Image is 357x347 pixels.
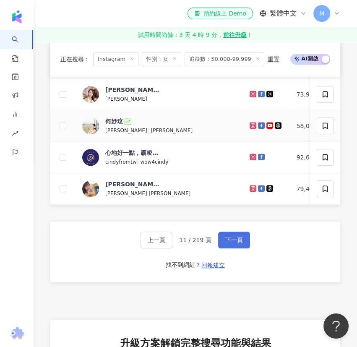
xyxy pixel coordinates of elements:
div: [PERSON_NAME] [105,86,160,94]
td: 73,931 [290,79,357,110]
span: M [319,9,324,18]
img: KOL Avatar [82,117,99,134]
img: KOL Avatar [82,149,99,166]
span: 正在搜尋 ： [60,56,90,63]
span: 繁體中文 [270,9,297,18]
iframe: Help Scout Beacon - Open [323,313,349,339]
span: 追蹤數：50,000-99,999 [185,52,264,66]
td: 92,684 [290,142,357,173]
a: KOL Avatar[PERSON_NAME][PERSON_NAME] [PERSON_NAME] [82,180,236,198]
a: KOL Avatar[PERSON_NAME][PERSON_NAME] [82,86,236,103]
img: chrome extension [9,327,25,340]
a: 預約線上 Demo [188,8,253,19]
div: 心地好一點，霸凌少一點 [105,149,160,157]
div: 重置 [268,56,279,63]
span: | [137,158,141,165]
div: 何妤玟 [105,117,123,125]
span: 回報建立 [201,262,225,269]
div: 預約線上 Demo [194,9,246,18]
button: 回報建立 [201,258,225,272]
span: [PERSON_NAME] [105,96,147,102]
span: rise [12,125,18,144]
a: KOL Avatar何妤玟[PERSON_NAME]|[PERSON_NAME] [82,117,236,135]
span: [PERSON_NAME] [105,128,147,133]
div: [PERSON_NAME] [105,180,160,188]
div: 找不到網紅？ [166,261,201,269]
span: 11 / 219 頁 [179,237,211,243]
a: 試用時間尚餘：3 天 4 時 9 分，前往升級！ [34,27,357,42]
a: KOL Avatar心地好一點，霸凌少一點cindyfromtw|wow4cindy [82,149,236,166]
img: KOL Avatar [82,180,99,197]
span: 下一頁 [225,237,243,243]
span: 性別：女 [142,52,181,66]
span: wow4cindy [140,159,168,165]
a: search [12,30,29,63]
button: 上一頁 [141,232,172,248]
img: KOL Avatar [82,86,99,103]
button: 下一頁 [218,232,250,248]
img: logo icon [10,10,23,23]
span: [PERSON_NAME] [151,128,193,133]
span: 上一頁 [148,237,165,243]
span: | [147,127,151,133]
td: 79,485 [290,173,357,205]
strong: 前往升級 [223,31,247,39]
span: cindyfromtw [105,159,137,165]
span: [PERSON_NAME] [PERSON_NAME] [105,190,190,196]
td: 58,009 [290,110,357,142]
span: Instagram [93,52,138,66]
